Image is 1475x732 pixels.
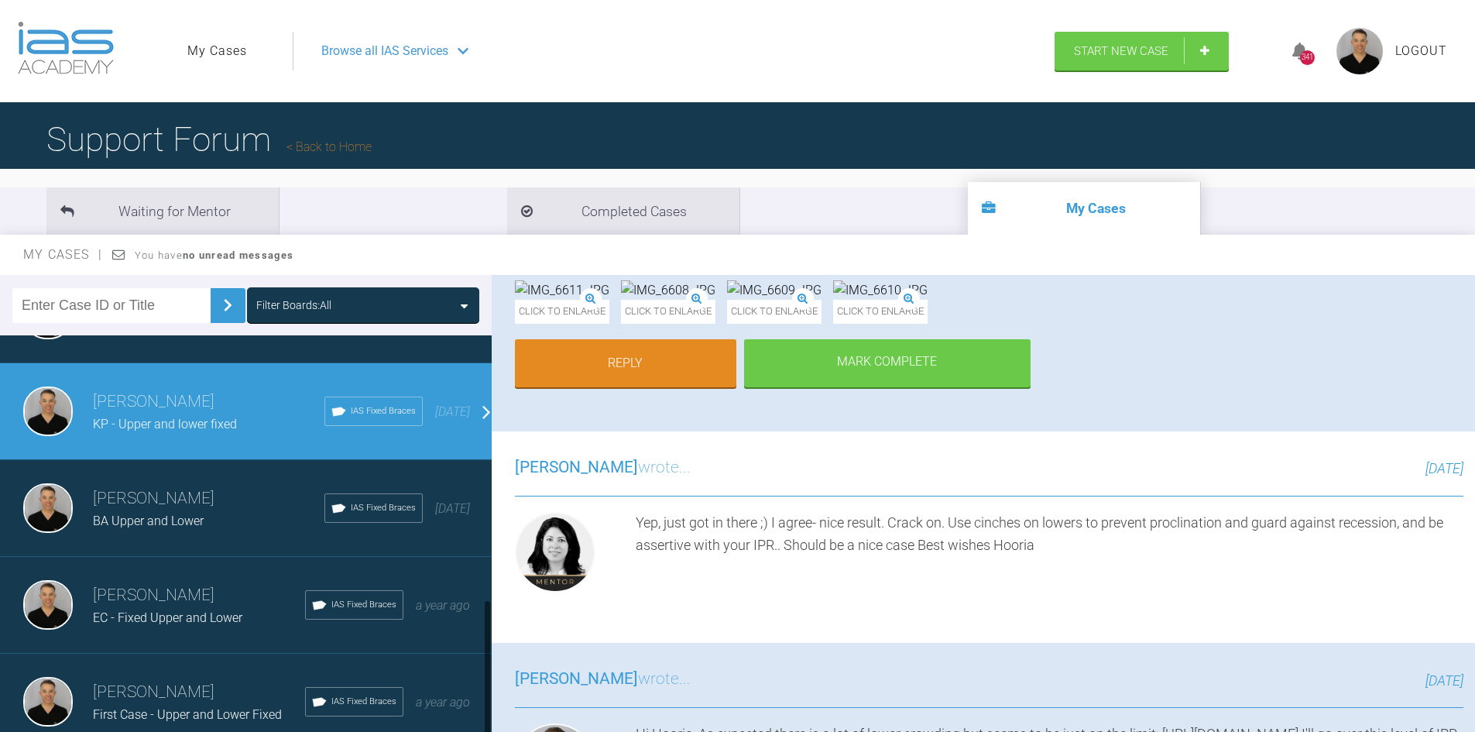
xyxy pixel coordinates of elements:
img: Stephen McCrory [23,387,73,436]
h3: [PERSON_NAME] [93,583,305,609]
span: [PERSON_NAME] [515,458,638,476]
img: Stephen McCrory [23,677,73,727]
a: Logout [1395,41,1447,61]
div: 341 [1300,50,1315,65]
h3: [PERSON_NAME] [93,486,324,512]
img: IMG_6611.JPG [515,280,609,301]
h3: [PERSON_NAME] [93,679,305,706]
span: Start New Case [1074,44,1168,58]
li: Completed Cases [507,187,739,235]
strong: no unread messages [183,249,293,261]
span: EC - Fixed Upper and Lower [93,610,242,625]
img: IMG_6608.JPG [621,280,715,301]
span: My Cases [23,247,103,262]
img: IMG_6609.JPG [727,280,822,301]
span: IAS Fixed Braces [351,404,416,418]
span: [DATE] [1425,672,1463,689]
span: Click to enlarge [727,300,822,324]
div: Yep, just got in there ;) I agree- nice result. Crack on. Use cinches on lowers to prevent procli... [636,512,1463,599]
img: profile.png [1336,28,1383,74]
span: [DATE] [435,501,470,516]
a: Back to Home [286,139,372,154]
span: IAS Fixed Braces [351,501,416,515]
span: Click to enlarge [515,300,609,324]
img: IMG_6610.JPG [833,280,928,301]
span: KP - Upper and lower fixed [93,417,237,431]
h3: wrote... [515,455,691,481]
span: a year ago [416,598,470,613]
img: Stephen McCrory [23,483,73,533]
img: chevronRight.28bd32b0.svg [215,293,240,318]
li: My Cases [968,182,1200,235]
h1: Support Forum [46,112,372,167]
span: IAS Fixed Braces [331,598,396,612]
img: Stephen McCrory [23,580,73,630]
a: My Cases [187,41,247,61]
span: IAS Fixed Braces [331,695,396,709]
a: Start New Case [1055,32,1229,70]
span: a year ago [416,695,470,710]
span: [PERSON_NAME] [515,669,638,688]
span: Click to enlarge [833,300,928,324]
a: Reply [515,339,736,387]
input: Enter Case ID or Title [12,288,211,323]
span: First Case - Upper and Lower Fixed [93,707,282,722]
li: Waiting for Mentor [46,187,279,235]
span: BA Upper and Lower [93,514,204,528]
span: [DATE] [1425,460,1463,476]
img: Hooria Olsen [515,512,595,593]
span: You have [135,249,293,261]
span: Browse all IAS Services [321,41,448,61]
h3: wrote... [515,666,691,692]
span: [DATE] [435,404,470,419]
span: Click to enlarge [621,300,715,324]
h3: [PERSON_NAME] [93,389,324,415]
div: Filter Boards: All [256,297,331,314]
img: logo-light.3e3ef733.png [18,22,114,74]
div: Mark Complete [744,339,1031,387]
